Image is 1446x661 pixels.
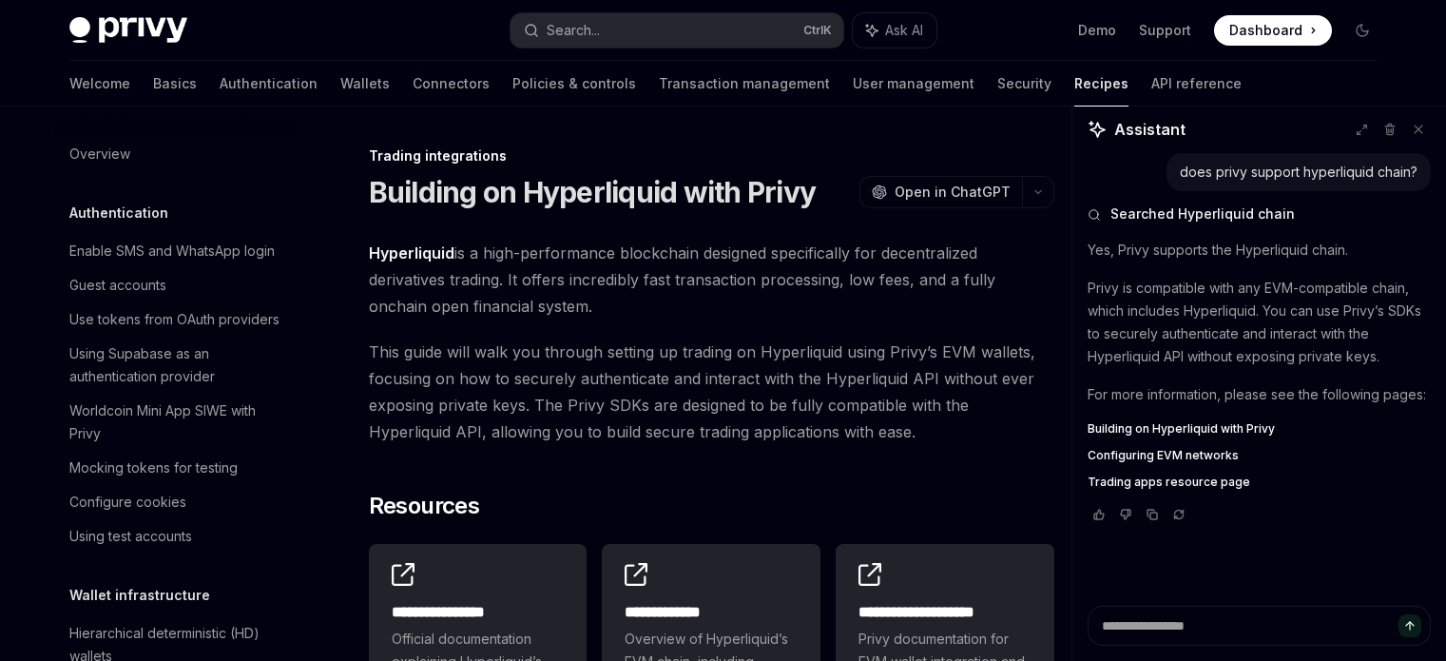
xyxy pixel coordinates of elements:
[369,240,1054,320] span: is a high-performance blockchain designed specifically for decentralized derivatives trading. It ...
[54,137,298,171] a: Overview
[512,61,636,107] a: Policies & controls
[859,176,1022,208] button: Open in ChatGPT
[1074,61,1128,107] a: Recipes
[1180,163,1417,182] div: does privy support hyperliquid chain?
[1088,475,1250,490] span: Trading apps resource page
[69,491,186,514] div: Configure cookies
[1088,277,1431,368] p: Privy is compatible with any EVM-compatible chain, which includes Hyperliquid. You can use Privy’...
[54,337,298,394] a: Using Supabase as an authentication provider
[1110,204,1295,224] span: Searched Hyperliquid chain
[69,525,192,548] div: Using test accounts
[340,61,390,107] a: Wallets
[413,61,490,107] a: Connectors
[54,234,298,268] a: Enable SMS and WhatsApp login
[153,61,197,107] a: Basics
[69,240,275,262] div: Enable SMS and WhatsApp login
[547,19,600,42] div: Search...
[220,61,318,107] a: Authentication
[69,274,166,297] div: Guest accounts
[853,61,974,107] a: User management
[69,202,168,224] h5: Authentication
[1078,21,1116,40] a: Demo
[1398,614,1421,637] button: Send message
[369,339,1054,445] span: This guide will walk you through setting up trading on Hyperliquid using Privy’s EVM wallets, foc...
[54,451,298,485] a: Mocking tokens for testing
[1229,21,1302,40] span: Dashboard
[369,491,480,521] span: Resources
[69,17,187,44] img: dark logo
[69,399,286,445] div: Worldcoin Mini App SIWE with Privy
[803,23,832,38] span: Ctrl K
[369,146,1054,165] div: Trading integrations
[69,457,238,479] div: Mocking tokens for testing
[1347,15,1378,46] button: Toggle dark mode
[369,175,817,209] h1: Building on Hyperliquid with Privy
[1214,15,1332,46] a: Dashboard
[54,394,298,451] a: Worldcoin Mini App SIWE with Privy
[1088,239,1431,262] p: Yes, Privy supports the Hyperliquid chain.
[1088,421,1275,437] span: Building on Hyperliquid with Privy
[369,243,454,263] a: Hyperliquid
[1151,61,1242,107] a: API reference
[997,61,1051,107] a: Security
[1088,383,1431,406] p: For more information, please see the following pages:
[1114,118,1186,141] span: Assistant
[1088,421,1431,437] a: Building on Hyperliquid with Privy
[659,61,830,107] a: Transaction management
[1088,475,1431,490] a: Trading apps resource page
[1139,21,1191,40] a: Support
[895,183,1011,202] span: Open in ChatGPT
[69,308,280,331] div: Use tokens from OAuth providers
[1088,448,1431,463] a: Configuring EVM networks
[853,13,936,48] button: Ask AI
[69,61,130,107] a: Welcome
[885,21,923,40] span: Ask AI
[54,485,298,519] a: Configure cookies
[69,342,286,388] div: Using Supabase as an authentication provider
[69,584,210,607] h5: Wallet infrastructure
[54,519,298,554] a: Using test accounts
[1088,448,1239,463] span: Configuring EVM networks
[1088,204,1431,224] button: Searched Hyperliquid chain
[54,268,298,302] a: Guest accounts
[511,13,843,48] button: Search...CtrlK
[69,143,130,165] div: Overview
[54,302,298,337] a: Use tokens from OAuth providers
